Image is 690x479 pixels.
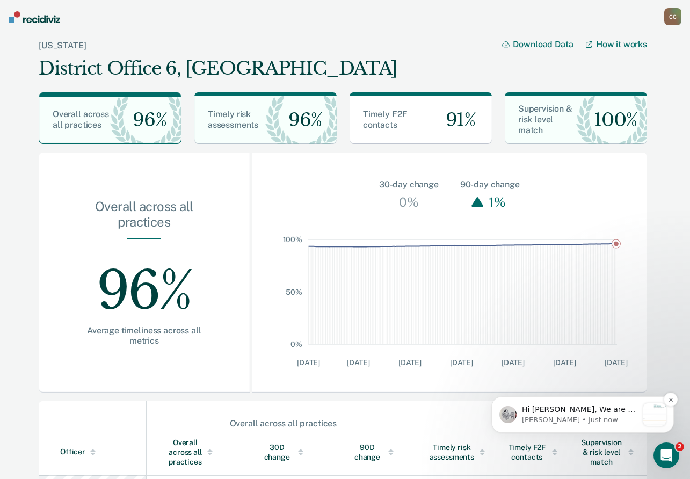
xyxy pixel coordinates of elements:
text: [DATE] [346,358,369,367]
div: 1% [486,191,508,213]
div: 30D change [260,442,308,462]
div: Supervision & risk level match [579,438,638,467]
th: Toggle SortBy [571,429,647,476]
div: Timely risk assessments [429,442,489,462]
div: Individual practices [421,418,647,429]
div: District Office 6, [GEOGRAPHIC_DATA] [39,57,397,79]
div: Overall across all practices [168,438,218,467]
img: Profile image for Kim [24,77,41,95]
div: C C [664,8,681,25]
p: Hi [PERSON_NAME], We are so excited to announce a brand new feature: AI case note search! 📣 Findi... [47,76,163,86]
text: [DATE] [297,358,320,367]
div: 90-day change [460,178,520,191]
div: Average timeliness across all metrics [73,325,215,346]
span: Timely F2F contacts [363,109,408,130]
span: 2 [676,442,684,451]
th: Toggle SortBy [420,429,498,476]
th: Toggle SortBy [146,429,239,476]
div: Overall across all practices [73,199,215,238]
div: 0% [396,191,421,213]
text: [DATE] [398,358,421,367]
span: 96% [124,109,166,131]
div: Timely F2F contacts [507,442,563,462]
div: 30-day change [379,178,439,191]
a: [US_STATE] [39,40,86,50]
div: 96% [73,240,215,325]
div: 90D change [351,442,398,462]
iframe: Intercom notifications message [475,329,690,450]
span: Overall across all practices [53,109,109,130]
iframe: Intercom live chat [653,442,679,468]
text: [DATE] [449,358,473,367]
p: Message from Kim, sent Just now [47,86,163,96]
div: message notification from Kim, Just now. Hi Cliff, We are so excited to announce a brand new feat... [16,68,199,104]
span: 96% [280,109,322,131]
div: Overall across all practices [147,418,420,429]
button: Dismiss notification [188,64,202,78]
button: CC [664,8,681,25]
img: Recidiviz [9,11,60,23]
button: Download Data [502,39,586,49]
span: Supervision & risk level match [518,104,572,135]
a: How it works [586,39,647,49]
span: 91% [437,109,476,131]
th: Toggle SortBy [330,429,420,476]
span: 100% [585,109,637,131]
div: Officer [60,447,142,456]
th: Toggle SortBy [239,429,330,476]
span: Timely risk assessments [208,109,258,130]
th: Toggle SortBy [39,429,146,476]
th: Toggle SortBy [498,429,571,476]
